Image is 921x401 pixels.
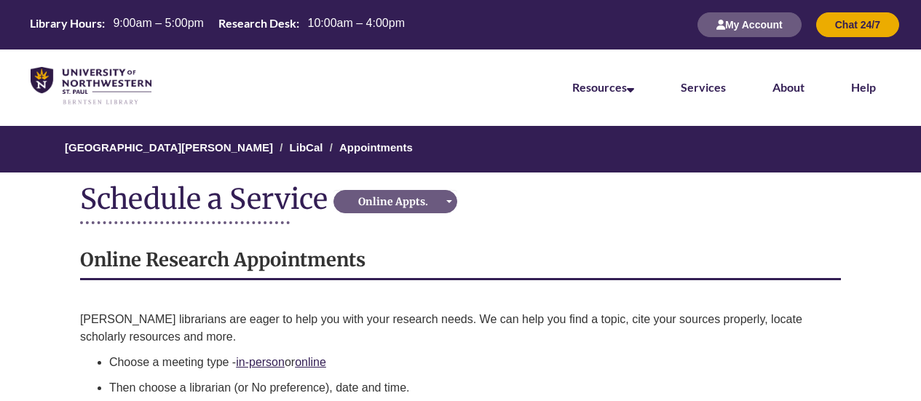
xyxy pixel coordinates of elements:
[80,248,365,271] strong: Online Research Appointments
[308,17,405,29] span: 10:00am – 4:00pm
[339,141,413,154] a: Appointments
[80,183,333,214] div: Schedule a Service
[80,313,802,343] span: [PERSON_NAME] librarians are eager to help you with your research needs. We can help you find a t...
[816,12,899,37] button: Chat 24/7
[681,80,726,94] a: Services
[816,18,899,31] a: Chat 24/7
[338,194,449,209] div: Online Appts.
[772,80,805,94] a: About
[851,80,876,94] a: Help
[24,15,411,35] a: Hours Today
[697,18,802,31] a: My Account
[213,15,301,31] th: Research Desk:
[109,379,841,397] p: Then choose a librarian (or No preference), date and time.
[80,126,841,172] nav: Breadcrumb
[697,12,802,37] button: My Account
[24,15,411,33] table: Hours Today
[290,141,323,154] a: LibCal
[113,17,204,29] span: 9:00am – 5:00pm
[236,356,285,368] a: in-person
[295,356,326,368] a: online
[109,354,841,371] p: Choose a meeting type - or
[31,67,151,106] img: UNWSP Library Logo
[65,141,273,154] a: [GEOGRAPHIC_DATA][PERSON_NAME]
[333,190,457,213] button: Online Appts.
[572,80,634,94] a: Resources
[24,15,107,31] th: Library Hours:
